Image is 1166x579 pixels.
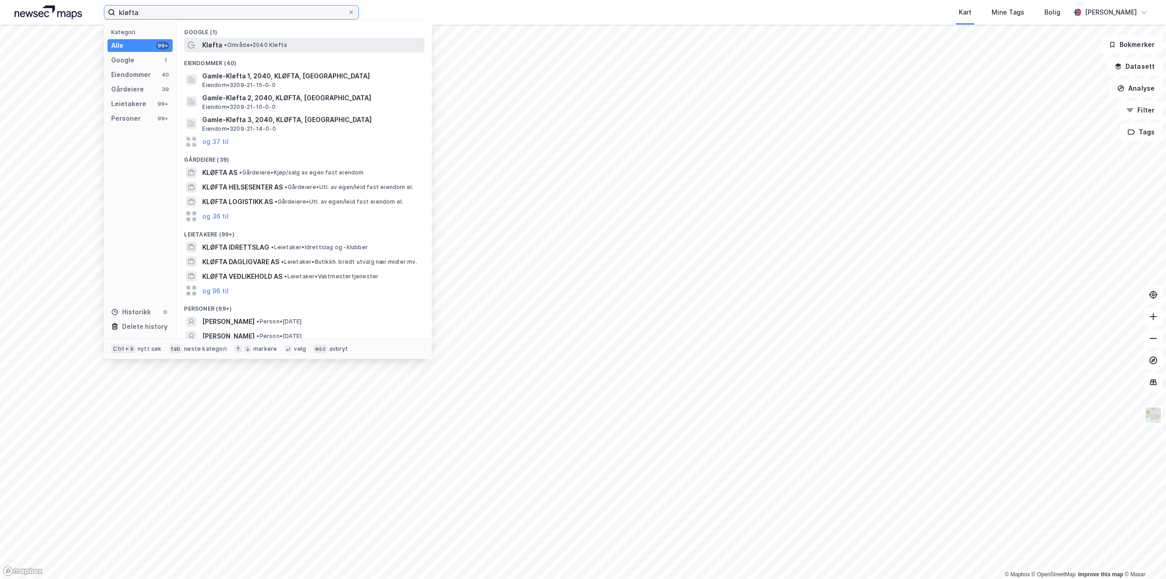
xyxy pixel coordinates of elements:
[202,316,255,327] span: [PERSON_NAME]
[271,244,274,251] span: •
[1110,79,1162,97] button: Analyse
[162,71,169,78] div: 40
[202,71,421,82] span: Gamle-Kløfta 1, 2040, KLØFTA, [GEOGRAPHIC_DATA]
[253,345,277,353] div: markere
[202,271,282,282] span: KLØFTA VEDLIKEHOLD AS
[256,333,259,339] span: •
[281,258,417,266] span: Leietaker • Butikkh. bredt utvalg nær.midler mv.
[1085,7,1137,18] div: [PERSON_NAME]
[202,125,276,133] span: Eiendom • 3209-21-14-0-0
[111,344,136,354] div: Ctrl + k
[111,55,134,66] div: Google
[111,307,151,318] div: Historikk
[256,333,302,340] span: Person • [DATE]
[202,242,269,253] span: KLØFTA IDRETTSLAG
[15,5,82,19] img: logo.a4113a55bc3d86da70a041830d287a7e.svg
[1107,57,1162,76] button: Datasett
[959,7,972,18] div: Kart
[202,285,229,296] button: og 96 til
[256,318,302,325] span: Person • [DATE]
[992,7,1024,18] div: Mine Tags
[224,41,227,48] span: •
[202,82,275,89] span: Eiendom • 3209-21-15-0-0
[138,345,162,353] div: nytt søk
[111,84,144,95] div: Gårdeiere
[156,100,169,108] div: 99+
[294,345,306,353] div: velg
[224,41,287,49] span: Område • 2040 Kløfta
[202,114,421,125] span: Gamle-Kløfta 3, 2040, KLØFTA, [GEOGRAPHIC_DATA]
[177,224,432,240] div: Leietakere (99+)
[285,184,287,190] span: •
[1032,571,1076,578] a: OpenStreetMap
[111,98,146,109] div: Leietakere
[177,298,432,314] div: Personer (99+)
[202,167,237,178] span: KLØFTA AS
[1120,123,1162,141] button: Tags
[111,40,123,51] div: Alle
[202,331,255,342] span: [PERSON_NAME]
[177,149,432,165] div: Gårdeiere (39)
[111,113,141,124] div: Personer
[1078,571,1123,578] a: Improve this map
[162,86,169,93] div: 39
[239,169,363,176] span: Gårdeiere • Kjøp/salg av egen fast eiendom
[162,308,169,316] div: 0
[156,115,169,122] div: 99+
[1044,7,1060,18] div: Bolig
[313,344,327,354] div: esc
[202,92,421,103] span: Gamle-Kløfta 2, 2040, KLØFTA, [GEOGRAPHIC_DATA]
[275,198,403,205] span: Gårdeiere • Utl. av egen/leid fast eiendom el.
[1120,535,1166,579] div: Kontrollprogram for chat
[156,42,169,49] div: 99+
[202,196,273,207] span: KLØFTA LOGISTIKK AS
[202,182,283,193] span: KLØFTA HELSESENTER AS
[111,69,151,80] div: Eiendommer
[177,52,432,69] div: Eiendommer (40)
[202,211,229,222] button: og 36 til
[184,345,227,353] div: neste kategori
[1119,101,1162,119] button: Filter
[1101,36,1162,54] button: Bokmerker
[275,198,277,205] span: •
[202,103,275,111] span: Eiendom • 3209-21-10-0-0
[271,244,368,251] span: Leietaker • Idrettslag og -klubber
[115,5,348,19] input: Søk på adresse, matrikkel, gårdeiere, leietakere eller personer
[239,169,242,176] span: •
[284,273,287,280] span: •
[169,344,183,354] div: tab
[122,321,168,332] div: Delete history
[202,40,222,51] span: Kløfta
[177,21,432,38] div: Google (1)
[284,273,378,280] span: Leietaker • Vaktmestertjenester
[256,318,259,325] span: •
[1120,535,1166,579] iframe: Chat Widget
[202,136,229,147] button: og 37 til
[1005,571,1030,578] a: Mapbox
[111,29,173,36] div: Kategori
[329,345,348,353] div: avbryt
[1145,406,1162,424] img: Z
[162,56,169,64] div: 1
[202,256,279,267] span: KLØFTA DAGLIGVARE AS
[285,184,413,191] span: Gårdeiere • Utl. av egen/leid fast eiendom el.
[281,258,284,265] span: •
[3,566,43,576] a: Mapbox homepage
